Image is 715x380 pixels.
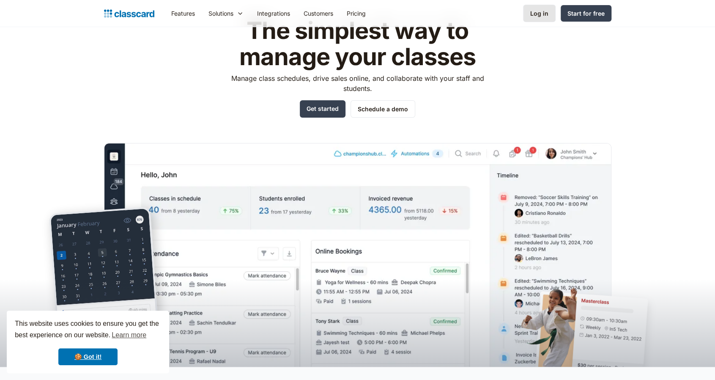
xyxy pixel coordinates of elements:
div: cookieconsent [7,311,169,373]
a: Pricing [340,4,373,23]
span: This website uses cookies to ensure you get the best experience on our website. [15,319,161,341]
a: Customers [297,4,340,23]
a: Integrations [250,4,297,23]
a: learn more about cookies [110,329,148,341]
a: Start for free [561,5,611,22]
div: Solutions [202,4,250,23]
a: Logo [104,8,154,19]
div: Log in [530,9,548,18]
h1: The simplest way to manage your classes [223,18,492,70]
a: dismiss cookie message [58,348,118,365]
a: Features [164,4,202,23]
a: Log in [523,5,556,22]
div: Start for free [567,9,605,18]
p: Manage class schedules, drive sales online, and collaborate with your staff and students. [223,73,492,94]
a: Get started [300,100,345,118]
a: Schedule a demo [351,100,415,118]
div: Solutions [208,9,233,18]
